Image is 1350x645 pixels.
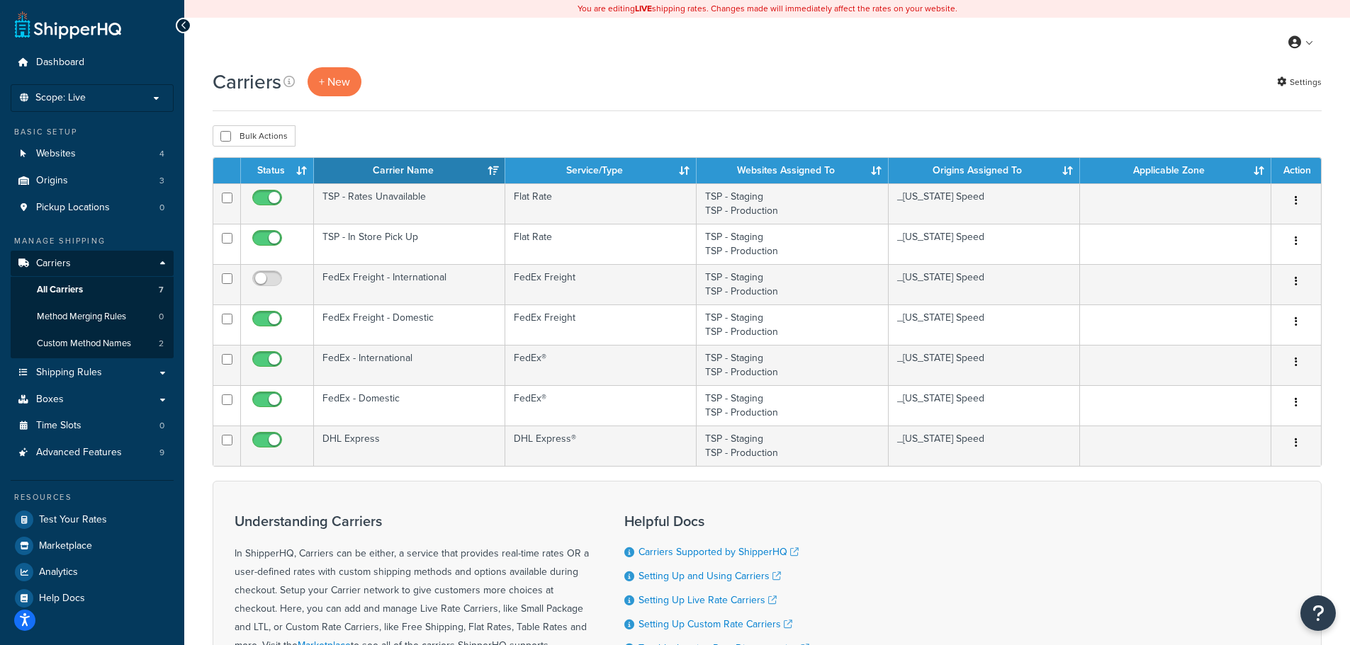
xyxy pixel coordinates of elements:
div: Basic Setup [11,126,174,138]
a: All Carriers 7 [11,277,174,303]
th: Applicable Zone: activate to sort column ascending [1080,158,1271,183]
td: TSP - Staging TSP - Production [697,345,888,385]
a: Help Docs [11,586,174,611]
a: Custom Method Names 2 [11,331,174,357]
span: Scope: Live [35,92,86,104]
span: Time Slots [36,420,81,432]
td: TSP - Staging TSP - Production [697,304,888,345]
td: FedEx - International [314,345,505,385]
span: Pickup Locations [36,202,110,214]
span: Method Merging Rules [37,311,126,323]
a: Setting Up Live Rate Carriers [639,593,777,607]
h3: Understanding Carriers [235,513,589,529]
td: DHL Express® [505,426,697,466]
span: 9 [159,447,164,459]
a: Carriers Supported by ShipperHQ [639,544,799,559]
td: FedEx Freight - Domestic [314,304,505,345]
span: 4 [159,148,164,160]
span: Custom Method Names [37,338,131,350]
td: FedEx - Domestic [314,385,505,426]
a: Setting Up Custom Rate Carriers [639,617,792,632]
a: Dashboard [11,50,174,76]
span: Marketplace [39,540,92,552]
td: _[US_STATE] Speed [889,345,1080,385]
a: Analytics [11,559,174,585]
span: All Carriers [37,284,83,296]
div: Resources [11,491,174,503]
td: FedEx Freight - International [314,264,505,304]
a: Shipping Rules [11,360,174,386]
a: Advanced Features 9 [11,440,174,466]
li: All Carriers [11,277,174,303]
td: DHL Express [314,426,505,466]
td: Flat Rate [505,183,697,224]
td: _[US_STATE] Speed [889,224,1080,264]
button: Open Resource Center [1300,595,1336,631]
th: Origins Assigned To: activate to sort column ascending [889,158,1080,183]
a: Settings [1277,72,1322,92]
b: LIVE [635,2,652,15]
li: Advanced Features [11,440,174,466]
td: TSP - Rates Unavailable [314,183,505,224]
a: Websites 4 [11,141,174,167]
li: Origins [11,168,174,194]
th: Websites Assigned To: activate to sort column ascending [697,158,888,183]
button: Bulk Actions [213,125,296,147]
a: Carriers [11,251,174,277]
span: 3 [159,175,164,187]
td: TSP - Staging TSP - Production [697,385,888,426]
td: FedEx® [505,345,697,385]
td: FedEx Freight [505,264,697,304]
span: Test Your Rates [39,514,107,526]
th: Service/Type: activate to sort column ascending [505,158,697,183]
span: Help Docs [39,593,85,605]
a: Setting Up and Using Carriers [639,569,781,583]
th: Action [1271,158,1321,183]
span: 2 [159,338,164,350]
span: Shipping Rules [36,367,102,379]
h1: Carriers [213,68,281,96]
span: 0 [159,202,164,214]
td: _[US_STATE] Speed [889,304,1080,345]
span: 0 [159,420,164,432]
a: Marketplace [11,533,174,559]
span: 7 [159,284,164,296]
h3: Helpful Docs [624,513,809,529]
th: Status: activate to sort column ascending [241,158,314,183]
li: Websites [11,141,174,167]
td: FedEx Freight [505,304,697,345]
a: Boxes [11,387,174,413]
span: Websites [36,148,76,160]
span: Analytics [39,566,78,578]
td: TSP - In Store Pick Up [314,224,505,264]
a: Method Merging Rules 0 [11,304,174,330]
a: Time Slots 0 [11,413,174,439]
span: Carriers [36,258,71,270]
span: 0 [159,311,164,323]
li: Custom Method Names [11,331,174,357]
a: ShipperHQ Home [15,11,121,39]
div: Manage Shipping [11,235,174,247]
td: _[US_STATE] Speed [889,385,1080,426]
span: Origins [36,175,68,187]
th: Carrier Name: activate to sort column ascending [314,158,505,183]
span: Dashboard [36,57,84,69]
td: Flat Rate [505,224,697,264]
td: _[US_STATE] Speed [889,183,1080,224]
a: Pickup Locations 0 [11,195,174,221]
button: + New [308,67,361,96]
span: Boxes [36,394,64,406]
li: Pickup Locations [11,195,174,221]
span: Advanced Features [36,447,122,459]
td: TSP - Staging TSP - Production [697,426,888,466]
li: Time Slots [11,413,174,439]
li: Method Merging Rules [11,304,174,330]
a: Test Your Rates [11,507,174,532]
